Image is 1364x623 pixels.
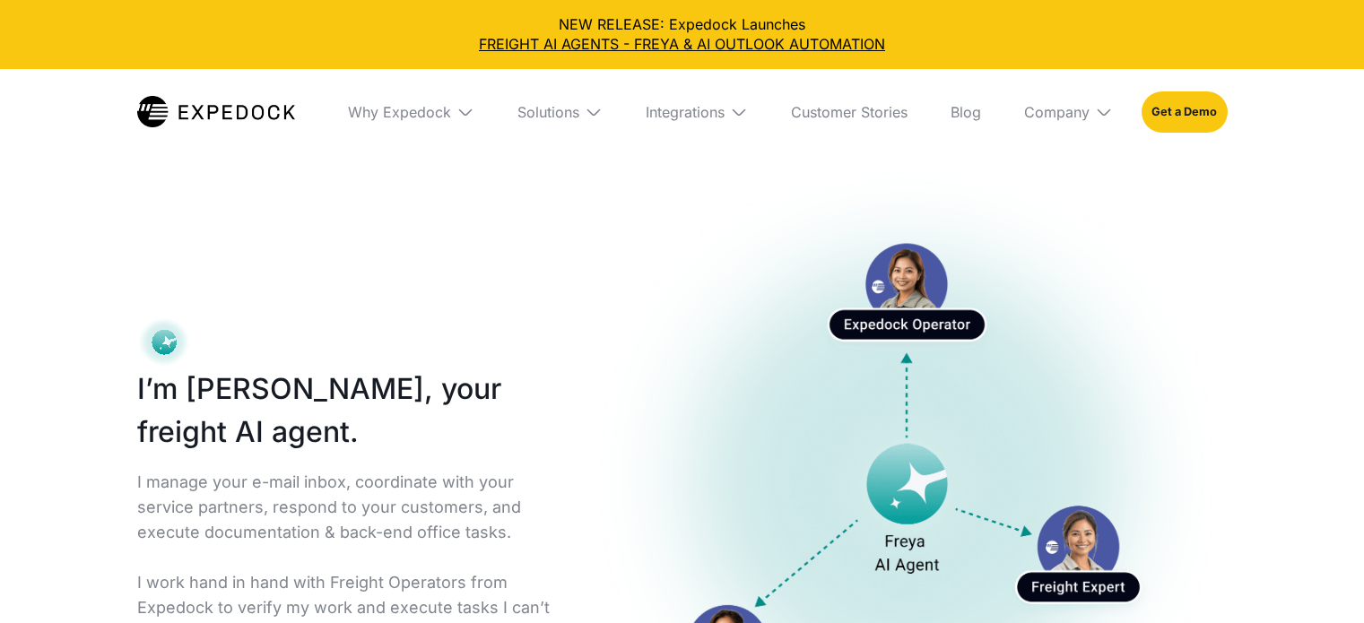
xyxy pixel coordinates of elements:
a: Customer Stories [777,69,922,155]
h1: I’m [PERSON_NAME], your freight AI agent. [137,368,559,454]
a: FREIGHT AI AGENTS - FREYA & AI OUTLOOK AUTOMATION [14,34,1350,54]
div: Integrations [646,103,725,121]
div: Solutions [517,103,579,121]
a: Get a Demo [1142,91,1227,133]
div: Company [1024,103,1090,121]
a: Blog [936,69,995,155]
div: NEW RELEASE: Expedock Launches [14,14,1350,55]
div: Why Expedock [348,103,451,121]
